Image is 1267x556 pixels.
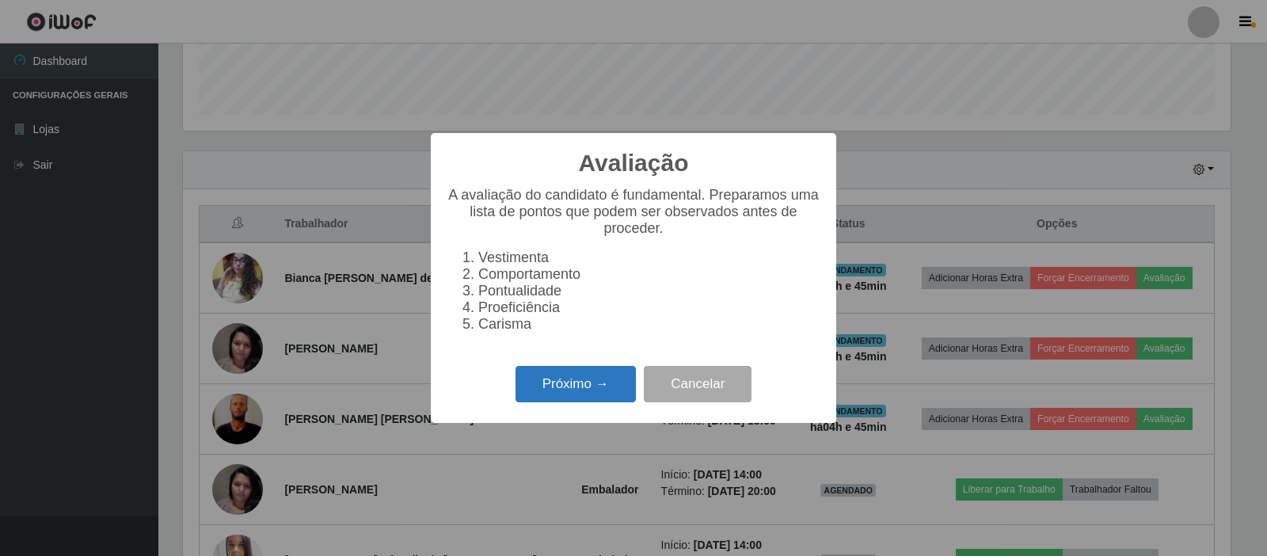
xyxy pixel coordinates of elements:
[478,266,820,283] li: Comportamento
[478,283,820,299] li: Pontualidade
[478,249,820,266] li: Vestimenta
[447,187,820,237] p: A avaliação do candidato é fundamental. Preparamos uma lista de pontos que podem ser observados a...
[478,299,820,316] li: Proeficiência
[579,149,689,177] h2: Avaliação
[478,316,820,333] li: Carisma
[644,366,751,403] button: Cancelar
[516,366,636,403] button: Próximo →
